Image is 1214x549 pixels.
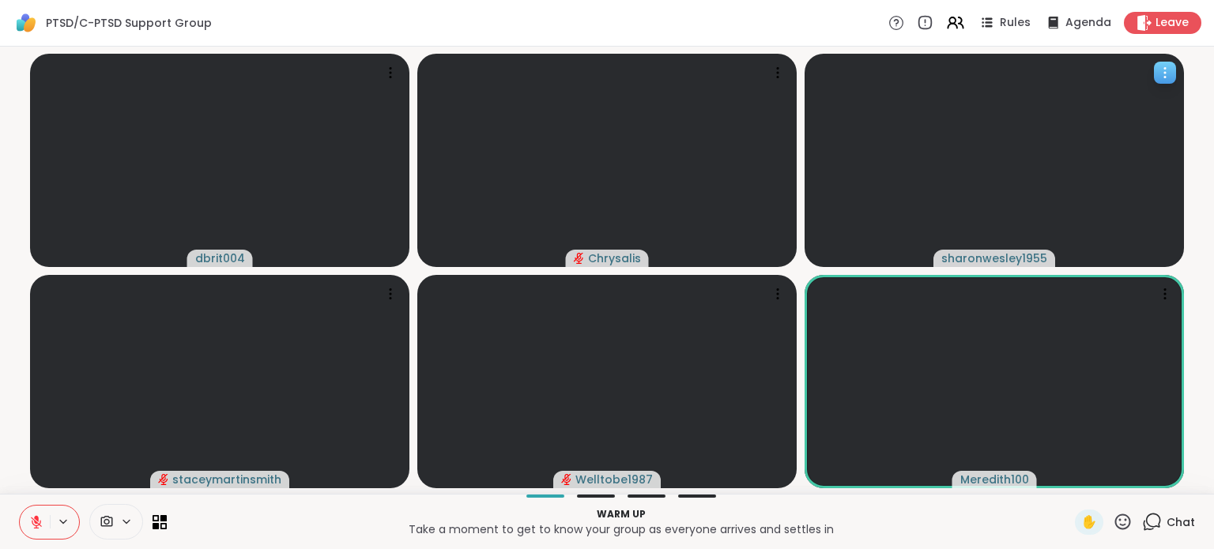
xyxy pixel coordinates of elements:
[158,474,169,485] span: audio-muted
[574,253,585,264] span: audio-muted
[1167,514,1195,530] span: Chat
[1081,513,1097,532] span: ✋
[575,472,653,487] span: Welltobe1987
[588,250,641,266] span: Chrysalis
[176,521,1065,537] p: Take a moment to get to know your group as everyone arrives and settles in
[1000,15,1031,31] span: Rules
[941,250,1047,266] span: sharonwesley1955
[172,472,281,487] span: staceymartinsmith
[1065,15,1111,31] span: Agenda
[46,15,212,31] span: PTSD/C-PTSD Support Group
[195,250,245,266] span: dbrit004
[1156,15,1189,31] span: Leave
[561,474,572,485] span: audio-muted
[13,9,40,36] img: ShareWell Logomark
[960,472,1029,487] span: Meredith100
[176,507,1065,521] p: Warm up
